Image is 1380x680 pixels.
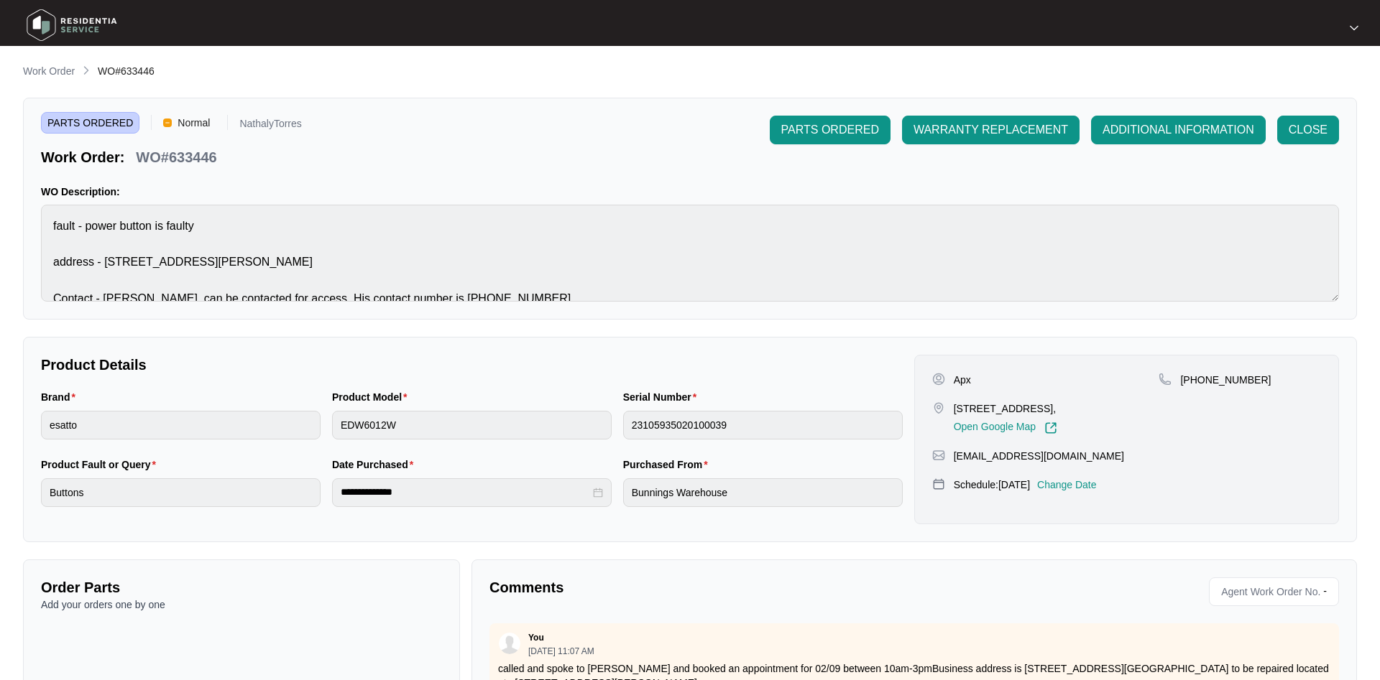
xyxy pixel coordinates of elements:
label: Brand [41,390,81,404]
p: Apx [954,373,971,387]
label: Serial Number [623,390,702,404]
p: Work Order: [41,147,124,167]
label: Product Fault or Query [41,457,162,472]
img: map-pin [932,478,945,490]
img: residentia service logo [22,4,122,47]
span: Normal [172,112,216,134]
span: WARRANTY REPLACEMENT [914,121,1068,139]
p: You [528,632,544,643]
p: WO#633446 [136,147,216,167]
button: WARRANTY REPLACEMENT [902,116,1080,144]
p: Work Order [23,64,75,78]
p: Product Details [41,355,903,375]
label: Product Model [332,390,413,404]
input: Serial Number [623,411,903,439]
textarea: fault - power button is faulty address - [STREET_ADDRESS][PERSON_NAME] Contact - [PERSON_NAME], c... [41,205,1339,302]
button: PARTS ORDERED [770,116,891,144]
input: Brand [41,411,321,439]
input: Purchased From [623,478,903,507]
input: Date Purchased [341,485,590,500]
span: PARTS ORDERED [41,112,139,134]
img: dropdown arrow [1350,24,1358,32]
p: Order Parts [41,577,442,597]
label: Purchased From [623,457,714,472]
img: map-pin [1159,373,1172,386]
img: user.svg [499,633,520,654]
img: user-pin [932,373,945,386]
span: PARTS ORDERED [781,121,879,139]
span: WO#633446 [98,65,155,77]
p: NathalyTorres [239,118,301,134]
p: WO Description: [41,185,1339,199]
a: Open Google Map [954,421,1057,434]
button: CLOSE [1277,116,1339,144]
p: Change Date [1037,478,1097,492]
label: Date Purchased [332,457,419,472]
input: Product Model [332,411,612,439]
input: Product Fault or Query [41,478,321,507]
span: CLOSE [1289,121,1328,139]
span: Agent Work Order No. [1215,581,1320,602]
img: chevron-right [80,65,92,76]
p: Schedule: [DATE] [954,478,1030,492]
p: [PHONE_NUMBER] [1180,373,1271,387]
p: [DATE] 11:07 AM [528,647,594,656]
img: map-pin [932,401,945,414]
button: ADDITIONAL INFORMATION [1091,116,1266,144]
p: Comments [489,577,904,597]
p: Add your orders one by one [41,597,442,612]
img: map-pin [932,449,945,462]
a: Work Order [20,64,78,80]
span: ADDITIONAL INFORMATION [1103,121,1254,139]
p: [EMAIL_ADDRESS][DOMAIN_NAME] [954,449,1124,463]
p: [STREET_ADDRESS], [954,401,1057,416]
img: Vercel Logo [163,118,172,127]
img: Link-External [1044,421,1057,434]
p: - [1323,581,1333,602]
